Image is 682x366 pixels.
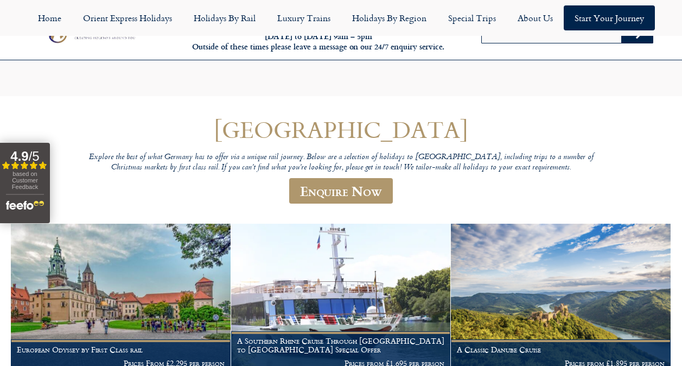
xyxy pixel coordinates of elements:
a: Holidays by Rail [183,5,266,30]
a: Home [27,5,72,30]
a: Start your Journey [564,5,655,30]
a: About Us [507,5,564,30]
a: Holidays by Region [341,5,437,30]
a: Enquire Now [289,178,393,204]
a: Orient Express Holidays [72,5,183,30]
h1: A Classic Danube Cruise [457,345,665,354]
h6: [DATE] to [DATE] 9am – 5pm Outside of these times please leave a message on our 24/7 enquiry serv... [184,31,452,52]
h1: A Southern Rhine Cruise Through [GEOGRAPHIC_DATA] to [GEOGRAPHIC_DATA] Special Offer [237,337,445,354]
h1: European Odyssey by First Class rail [17,345,225,354]
a: Luxury Trains [266,5,341,30]
a: Special Trips [437,5,507,30]
h1: [GEOGRAPHIC_DATA] [81,117,602,142]
nav: Menu [5,5,677,30]
p: Explore the best of what Germany has to offer via a unique rail journey. Below are a selection of... [81,153,602,173]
